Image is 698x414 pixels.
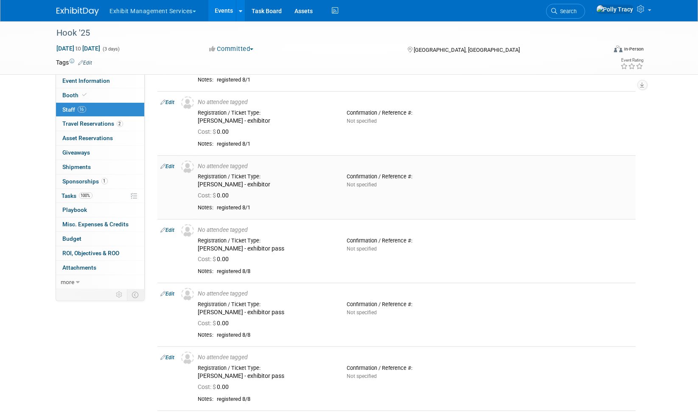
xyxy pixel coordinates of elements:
[101,178,108,184] span: 1
[181,96,194,109] img: Unassigned-User-Icon.png
[217,141,632,148] div: registered 8/1
[347,237,483,244] div: Confirmation / Reference #:
[127,289,144,300] td: Toggle Event Tabs
[198,383,233,390] span: 0.00
[161,291,175,297] a: Edit
[56,246,144,260] a: ROI, Objectives & ROO
[63,106,86,113] span: Staff
[198,163,632,170] div: No attendee tagged
[198,320,233,327] span: 0.00
[78,60,93,66] a: Edit
[54,25,594,41] div: Hook '25
[198,76,214,83] div: Notes:
[161,227,175,233] a: Edit
[217,396,632,403] div: registered 8/8
[620,58,643,62] div: Event Rating
[56,275,144,289] a: more
[63,77,110,84] span: Event Information
[217,204,632,211] div: registered 8/1
[63,264,97,271] span: Attachments
[56,203,144,217] a: Playbook
[181,352,194,364] img: Unassigned-User-Icon.png
[63,206,87,213] span: Playbook
[414,47,520,53] span: [GEOGRAPHIC_DATA], [GEOGRAPHIC_DATA]
[198,320,217,327] span: Cost: $
[206,45,257,54] button: Committed
[63,163,91,170] span: Shipments
[198,372,334,380] div: [PERSON_NAME] - exhibitor pass
[198,237,334,244] div: Registration / Ticket Type:
[198,226,632,234] div: No attendee tagged
[56,88,144,102] a: Booth
[181,161,194,173] img: Unassigned-User-Icon.png
[557,44,644,57] div: Event Format
[78,106,86,113] span: 16
[198,268,214,275] div: Notes:
[83,93,87,97] i: Booth reservation complete
[56,117,144,131] a: Travel Reservations2
[181,288,194,301] img: Unassigned-User-Icon.png
[198,332,214,338] div: Notes:
[198,192,217,199] span: Cost: $
[198,256,217,262] span: Cost: $
[161,163,175,169] a: Edit
[347,301,483,308] div: Confirmation / Reference #:
[56,261,144,275] a: Attachments
[56,74,144,88] a: Event Information
[198,141,214,147] div: Notes:
[614,45,622,52] img: Format-Inperson.png
[63,149,90,156] span: Giveaways
[198,110,334,116] div: Registration / Ticket Type:
[217,268,632,275] div: registered 8/8
[347,110,483,116] div: Confirmation / Reference #:
[63,120,123,127] span: Travel Reservations
[56,232,144,246] a: Budget
[198,181,334,189] div: [PERSON_NAME] - exhibitor
[198,354,632,361] div: No attendee tagged
[198,173,334,180] div: Registration / Ticket Type:
[198,192,233,199] span: 0.00
[63,178,108,185] span: Sponsorships
[63,221,129,228] span: Misc. Expenses & Credits
[347,182,377,188] span: Not specified
[63,235,82,242] span: Budget
[347,246,377,252] span: Not specified
[161,99,175,105] a: Edit
[347,373,377,379] span: Not specified
[198,309,334,316] div: [PERSON_NAME] - exhibitor pass
[198,396,214,403] div: Notes:
[217,76,632,84] div: registered 8/1
[56,58,93,67] td: Tags
[56,217,144,231] a: Misc. Expenses & Credits
[558,8,577,14] span: Search
[181,224,194,237] img: Unassigned-User-Icon.png
[198,256,233,262] span: 0.00
[56,131,144,145] a: Asset Reservations
[198,383,217,390] span: Cost: $
[102,46,120,52] span: (3 days)
[217,332,632,339] div: registered 8/8
[62,192,93,199] span: Tasks
[117,121,123,127] span: 2
[198,99,632,106] div: No attendee tagged
[198,128,217,135] span: Cost: $
[61,279,75,285] span: more
[546,4,585,19] a: Search
[347,173,483,180] div: Confirmation / Reference #:
[56,7,99,16] img: ExhibitDay
[79,192,93,199] span: 100%
[198,204,214,211] div: Notes:
[347,310,377,315] span: Not specified
[198,117,334,125] div: [PERSON_NAME] - exhibitor
[198,365,334,372] div: Registration / Ticket Type:
[56,160,144,174] a: Shipments
[198,301,334,308] div: Registration / Ticket Type:
[161,355,175,360] a: Edit
[56,45,101,52] span: [DATE] [DATE]
[198,290,632,298] div: No attendee tagged
[56,146,144,160] a: Giveaways
[63,135,113,141] span: Asset Reservations
[56,175,144,189] a: Sponsorships1
[112,289,127,300] td: Personalize Event Tab Strip
[347,365,483,372] div: Confirmation / Reference #:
